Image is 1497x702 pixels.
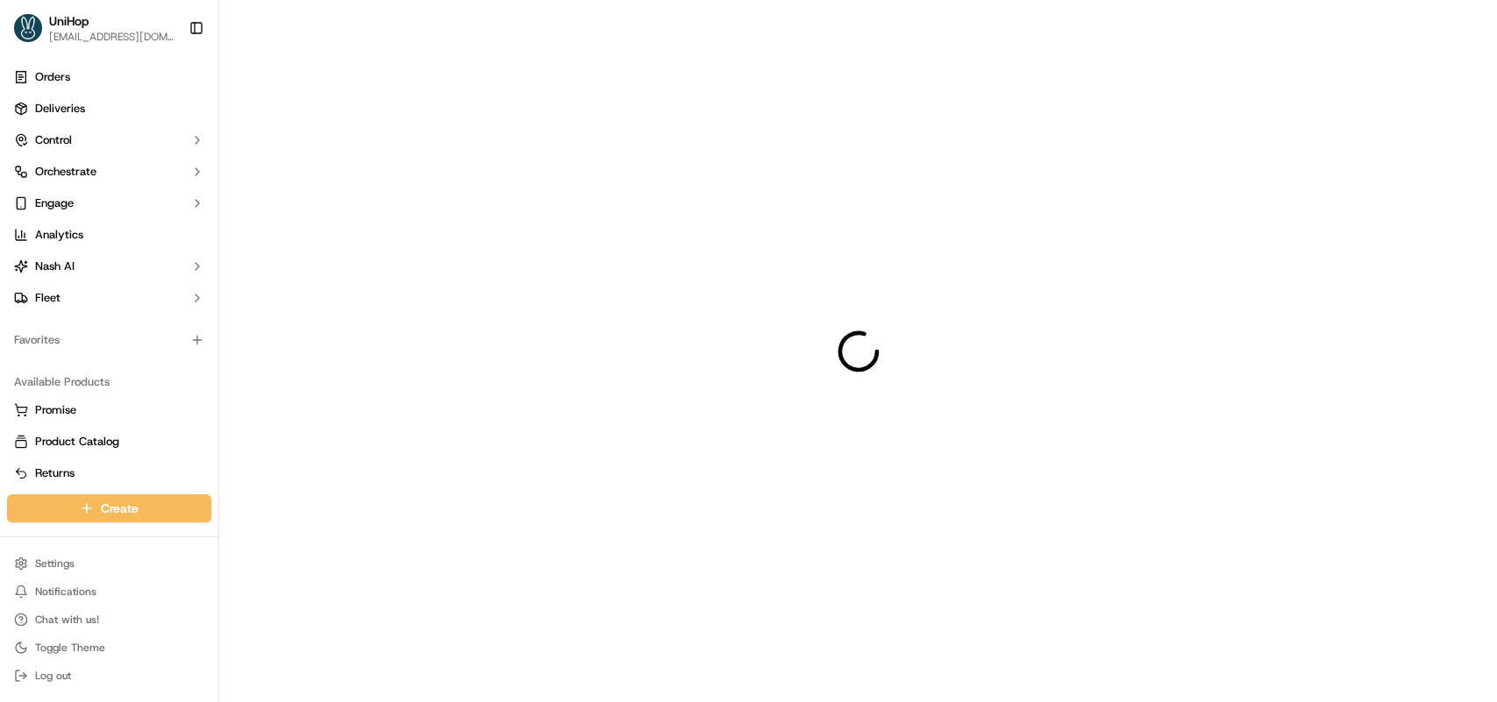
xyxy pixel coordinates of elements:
button: Notifications [7,579,211,604]
span: Toggle Theme [35,641,105,655]
button: Control [7,126,211,154]
span: Deliveries [35,101,85,117]
a: Deliveries [7,95,211,123]
span: Settings [35,557,75,571]
button: Fleet [7,284,211,312]
span: Engage [35,195,74,211]
a: Analytics [7,221,211,249]
button: Create [7,494,211,522]
button: Product Catalog [7,428,211,456]
a: Product Catalog [14,434,204,450]
button: UniHopUniHop[EMAIL_ADDRESS][DOMAIN_NAME] [7,7,182,49]
button: Toggle Theme [7,635,211,660]
button: Chat with us! [7,607,211,632]
span: Log out [35,669,71,683]
button: Returns [7,459,211,487]
span: Analytics [35,227,83,243]
button: Nash AI [7,252,211,280]
img: UniHop [14,14,42,42]
span: Nash AI [35,259,75,274]
div: Favorites [7,326,211,354]
a: Orders [7,63,211,91]
div: Available Products [7,368,211,396]
span: Create [101,500,139,517]
button: UniHop [49,12,89,30]
button: Settings [7,551,211,576]
span: Returns [35,465,75,481]
span: Product Catalog [35,434,119,450]
span: Orchestrate [35,164,96,180]
button: Log out [7,663,211,688]
a: Returns [14,465,204,481]
button: [EMAIL_ADDRESS][DOMAIN_NAME] [49,30,175,44]
button: Promise [7,396,211,424]
a: Promise [14,402,204,418]
span: Fleet [35,290,61,306]
button: Orchestrate [7,158,211,186]
span: Notifications [35,585,96,599]
span: Chat with us! [35,613,99,627]
span: Promise [35,402,76,418]
button: Engage [7,189,211,217]
span: Orders [35,69,70,85]
span: Control [35,132,72,148]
